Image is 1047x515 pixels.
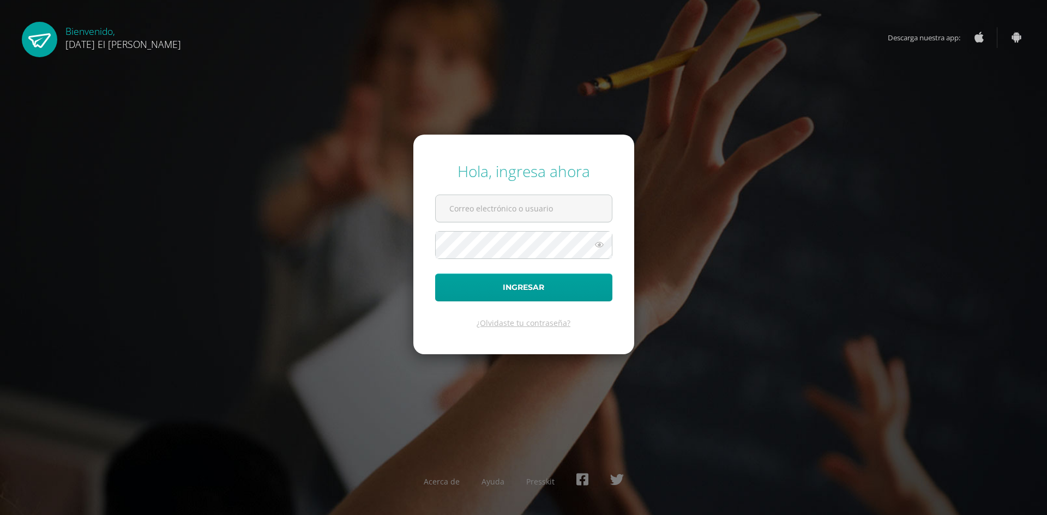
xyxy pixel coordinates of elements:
[888,27,971,48] span: Descarga nuestra app:
[435,274,612,301] button: Ingresar
[482,476,504,487] a: Ayuda
[436,195,612,222] input: Correo electrónico o usuario
[477,318,570,328] a: ¿Olvidaste tu contraseña?
[65,38,181,51] span: [DATE] El [PERSON_NAME]
[65,22,181,51] div: Bienvenido,
[526,476,555,487] a: Presskit
[424,476,460,487] a: Acerca de
[435,161,612,181] div: Hola, ingresa ahora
